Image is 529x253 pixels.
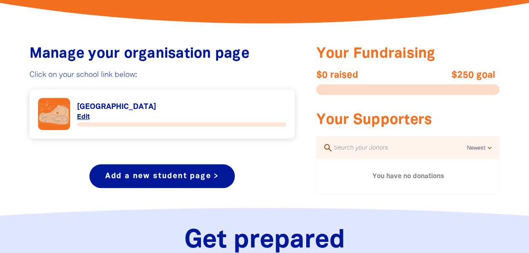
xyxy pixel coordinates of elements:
span: $250 goal [403,70,495,80]
div: Paginated content [316,159,499,194]
p: Click on your school link below: [30,70,295,80]
div: You have no donations [316,159,499,194]
a: Add a new student page > [89,164,235,188]
span: $0 raised [316,70,408,80]
span: Your Supporters [316,114,432,127]
span: Your Fundraising [316,47,435,61]
i: search [322,143,333,153]
div: Paginated content [38,98,287,130]
span: Get prepared [184,229,345,253]
span: Manage your organisation page [30,47,249,61]
input: Search your donors [333,142,467,153]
